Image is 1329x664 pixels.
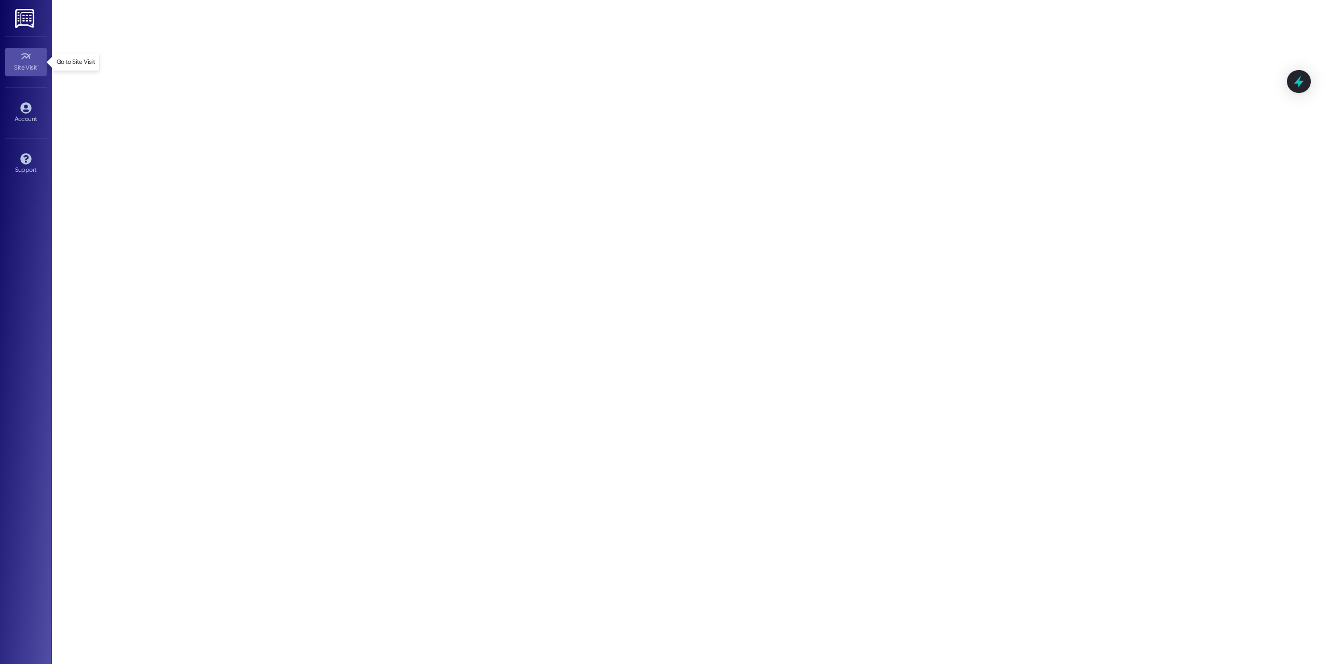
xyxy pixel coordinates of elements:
img: ResiDesk Logo [15,9,36,28]
a: Support [5,150,47,178]
a: Site Visit • [5,48,47,76]
a: Account [5,99,47,127]
span: • [37,62,39,70]
p: Go to Site Visit [57,58,95,66]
